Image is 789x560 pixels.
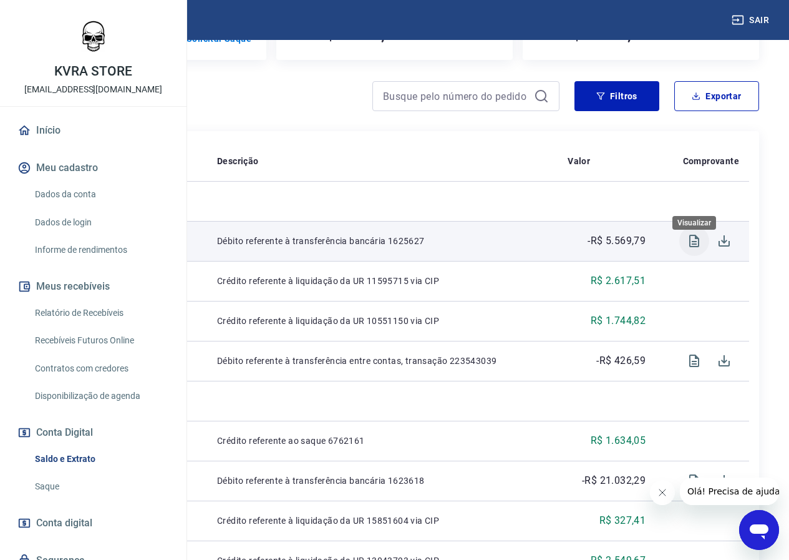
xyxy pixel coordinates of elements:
[30,328,172,353] a: Recebíveis Futuros Online
[30,86,357,111] h4: Extrato
[672,216,716,230] div: Visualizar
[591,433,646,448] p: R$ 1.634,05
[683,155,739,167] p: Comprovante
[217,474,548,487] p: Débito referente à transferência bancária 1623618
[15,154,172,182] button: Meu cadastro
[36,514,92,532] span: Conta digital
[15,419,172,446] button: Conta Digital
[30,182,172,207] a: Dados da conta
[217,514,548,527] p: Crédito referente à liquidação da UR 15851604 via CIP
[69,10,119,60] img: fe777f08-c6fa-44d2-bb1f-e2f5fe09f808.jpeg
[591,273,646,288] p: R$ 2.617,51
[15,509,172,537] a: Conta digital
[217,435,548,447] p: Crédito referente ao saque 6762161
[217,155,259,167] p: Descrição
[54,65,132,78] p: KVRA STORE
[30,300,172,326] a: Relatório de Recebíveis
[582,473,646,488] p: -R$ 21.032,29
[15,117,172,144] a: Início
[568,155,590,167] p: Valor
[729,9,774,32] button: Sair
[599,513,646,528] p: R$ 327,41
[217,275,548,287] p: Crédito referente à liquidação da UR 11595715 via CIP
[679,466,709,496] span: Visualizar
[217,355,548,367] p: Débito referente à transferência entre contas, transação 223543039
[217,315,548,327] p: Crédito referente à liquidação da UR 10551150 via CIP
[30,474,172,499] a: Saque
[679,346,709,376] span: Visualizar
[30,237,172,263] a: Informe de rendimentos
[15,273,172,300] button: Meus recebíveis
[30,356,172,381] a: Contratos com credores
[30,383,172,409] a: Disponibilização de agenda
[596,353,646,368] p: -R$ 426,59
[30,210,172,235] a: Dados de login
[7,9,105,19] span: Olá! Precisa de ajuda?
[588,233,646,248] p: -R$ 5.569,79
[30,446,172,472] a: Saldo e Extrato
[24,83,162,96] p: [EMAIL_ADDRESS][DOMAIN_NAME]
[650,480,675,505] iframe: Fechar mensagem
[591,313,646,328] p: R$ 1.744,82
[709,466,739,496] span: Download
[674,81,759,111] button: Exportar
[709,346,739,376] span: Download
[679,226,709,256] span: Visualizar
[217,235,548,247] p: Débito referente à transferência bancária 1625627
[739,510,779,550] iframe: Botão para abrir a janela de mensagens
[574,81,659,111] button: Filtros
[709,226,739,256] span: Download
[680,478,779,505] iframe: Mensagem da empresa
[383,87,529,106] input: Busque pelo número do pedido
